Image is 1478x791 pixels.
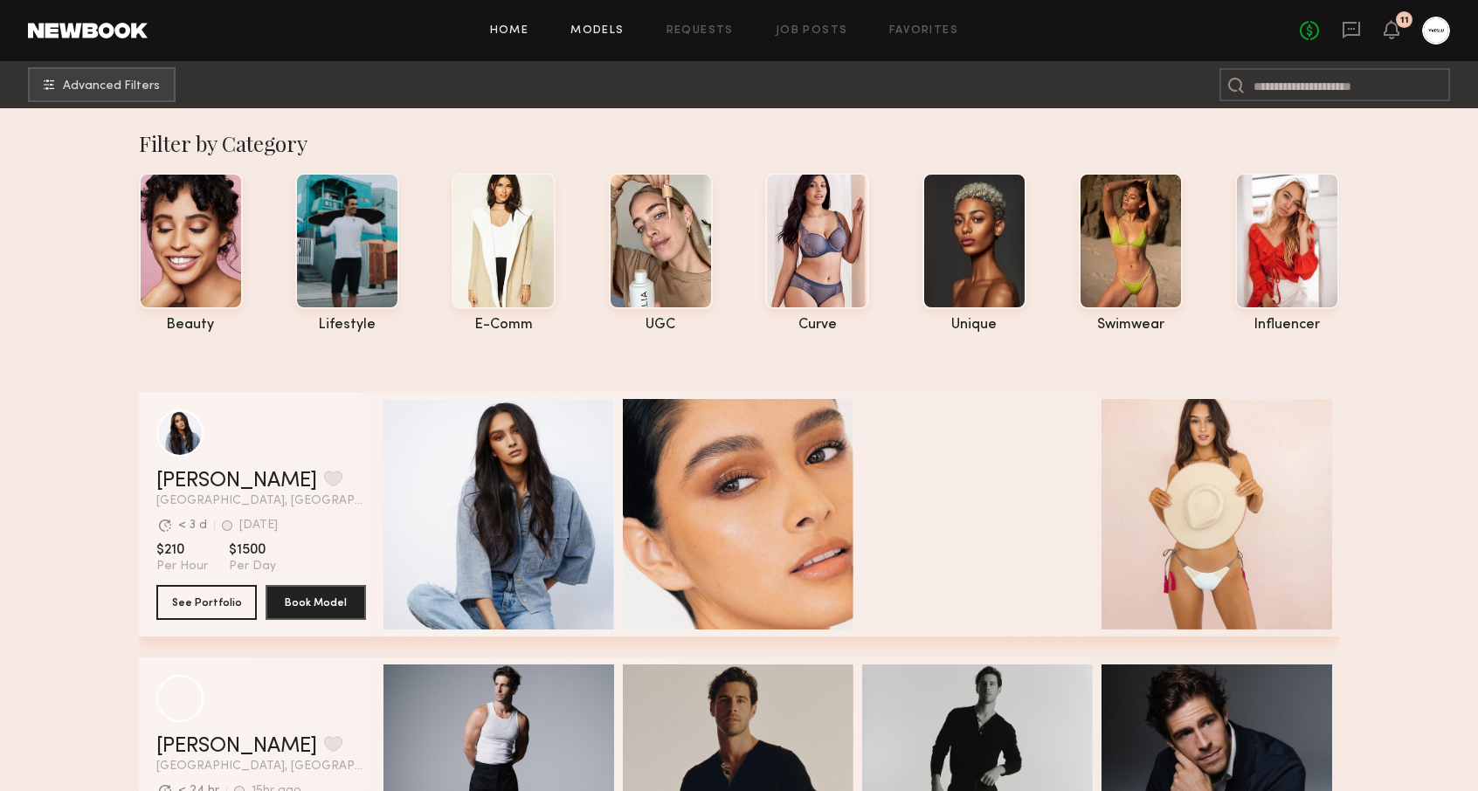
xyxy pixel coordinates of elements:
a: Models [570,25,624,37]
a: Home [490,25,529,37]
a: Job Posts [776,25,848,37]
span: Advanced Filters [63,80,160,93]
a: Requests [666,25,734,37]
button: Advanced Filters [28,67,176,102]
a: Favorites [889,25,958,37]
div: 11 [1400,16,1409,25]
